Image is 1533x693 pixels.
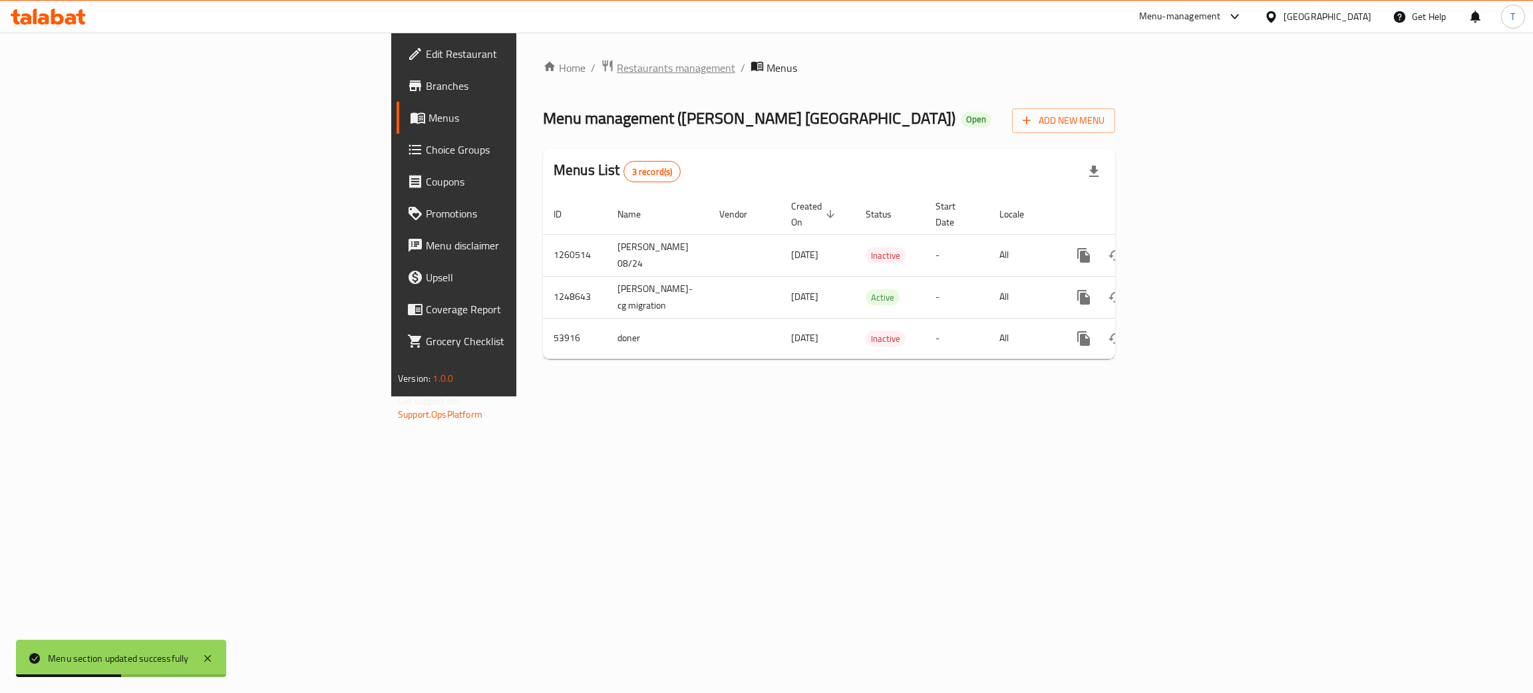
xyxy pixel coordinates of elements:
[397,134,647,166] a: Choice Groups
[866,290,900,305] span: Active
[617,60,735,76] span: Restaurants management
[1068,281,1100,313] button: more
[989,234,1057,276] td: All
[1139,9,1221,25] div: Menu-management
[791,246,818,263] span: [DATE]
[607,318,709,358] td: doner
[1100,323,1132,354] button: Change Status
[426,333,637,349] span: Grocery Checklist
[961,112,991,128] div: Open
[1023,112,1105,129] span: Add New Menu
[1100,239,1132,271] button: Change Status
[397,198,647,229] a: Promotions
[426,174,637,190] span: Coupons
[791,198,839,230] span: Created On
[397,293,647,325] a: Coverage Report
[866,248,906,263] span: Inactive
[936,198,973,230] span: Start Date
[426,78,637,94] span: Branches
[397,102,647,134] a: Menus
[428,110,637,126] span: Menus
[1078,156,1110,188] div: Export file
[617,206,658,222] span: Name
[1068,239,1100,271] button: more
[1283,9,1371,24] div: [GEOGRAPHIC_DATA]
[1057,194,1206,235] th: Actions
[1012,108,1115,133] button: Add New Menu
[989,276,1057,318] td: All
[1100,281,1132,313] button: Change Status
[543,194,1206,359] table: enhanced table
[398,392,459,410] span: Get support on:
[426,301,637,317] span: Coverage Report
[48,651,189,666] div: Menu section updated successfully
[866,289,900,305] div: Active
[925,318,989,358] td: -
[624,166,681,178] span: 3 record(s)
[791,329,818,346] span: [DATE]
[426,206,637,221] span: Promotions
[999,206,1041,222] span: Locale
[397,166,647,198] a: Coupons
[543,59,1115,76] nav: breadcrumb
[866,331,906,346] span: Inactive
[791,288,818,305] span: [DATE]
[866,206,909,222] span: Status
[426,142,637,158] span: Choice Groups
[554,160,681,182] h2: Menus List
[601,59,735,76] a: Restaurants management
[543,103,955,133] span: Menu management ( [PERSON_NAME] [GEOGRAPHIC_DATA] )
[989,318,1057,358] td: All
[554,206,579,222] span: ID
[398,370,430,387] span: Version:
[741,60,745,76] li: /
[961,114,991,125] span: Open
[397,261,647,293] a: Upsell
[397,38,647,70] a: Edit Restaurant
[1068,323,1100,354] button: more
[719,206,765,222] span: Vendor
[397,70,647,102] a: Branches
[623,161,681,182] div: Total records count
[398,406,482,423] a: Support.OpsPlatform
[432,370,453,387] span: 1.0.0
[925,234,989,276] td: -
[766,60,797,76] span: Menus
[426,237,637,253] span: Menu disclaimer
[607,276,709,318] td: [PERSON_NAME]-cg migration
[925,276,989,318] td: -
[426,46,637,62] span: Edit Restaurant
[426,269,637,285] span: Upsell
[607,234,709,276] td: [PERSON_NAME] 08/24
[397,325,647,357] a: Grocery Checklist
[866,247,906,263] div: Inactive
[397,229,647,261] a: Menu disclaimer
[1510,9,1515,24] span: T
